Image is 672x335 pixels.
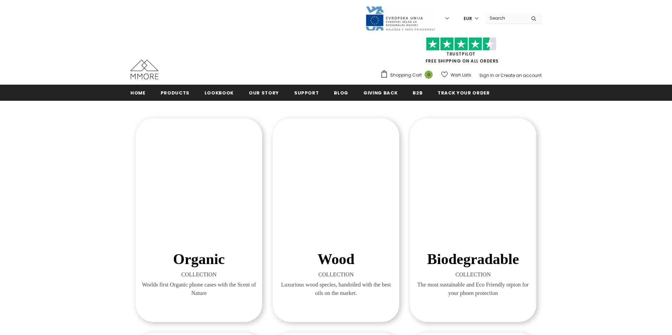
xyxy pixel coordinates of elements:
span: The most sustainable and Eco Friendly otpion for your phoen protection [415,281,531,297]
a: Track your order [438,85,490,100]
span: EUR [464,15,472,22]
img: MMORE Cases [130,60,159,79]
a: Sign In [479,72,494,78]
a: Create an account [500,72,542,78]
span: FREE SHIPPING ON ALL ORDERS [380,40,542,64]
a: Wish Lists [441,69,471,81]
a: Trustpilot [446,51,476,57]
span: Home [130,90,146,96]
span: COLLECTION [415,270,531,279]
a: Home [130,85,146,100]
span: Wish Lists [451,72,471,79]
span: COLLECTION [278,270,394,279]
a: support [294,85,319,100]
span: 0 [425,71,433,79]
span: Lookbook [205,90,234,96]
span: Our Story [249,90,279,96]
input: Search Site [485,13,526,23]
span: or [495,72,499,78]
span: B2B [413,90,422,96]
span: Giving back [363,90,398,96]
span: Luxurious wood species, handoiled with the best oils on the market. [278,281,394,297]
span: Worlds first Organic phone cases with the Scent of Nature [141,281,257,297]
span: Shopping Cart [390,72,422,79]
a: Lookbook [205,85,234,100]
img: Trust Pilot Stars [426,37,496,51]
span: Biodegradable [427,251,519,267]
a: Shopping Cart 0 [380,70,436,80]
span: Products [161,90,189,96]
span: support [294,90,319,96]
span: COLLECTION [141,270,257,279]
span: Wood [317,251,354,267]
span: Organic [173,251,225,267]
a: Blog [334,85,348,100]
span: Blog [334,90,348,96]
a: Giving back [363,85,398,100]
a: Products [161,85,189,100]
a: Our Story [249,85,279,100]
span: Track your order [438,90,490,96]
a: Javni Razpis [365,15,435,21]
a: B2B [413,85,422,100]
img: Javni Razpis [365,6,435,31]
